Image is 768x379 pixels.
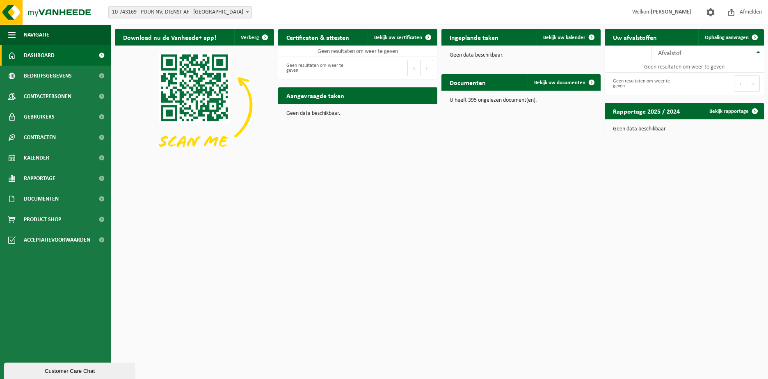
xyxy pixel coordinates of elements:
[407,60,421,76] button: Previous
[421,60,433,76] button: Next
[24,86,71,107] span: Contactpersonen
[747,75,760,92] button: Next
[441,29,507,45] h2: Ingeplande taken
[658,50,681,57] span: Afvalstof
[605,103,688,119] h2: Rapportage 2025 / 2024
[705,35,749,40] span: Ophaling aanvragen
[241,35,259,40] span: Verberg
[24,148,49,168] span: Kalender
[24,66,72,86] span: Bedrijfsgegevens
[115,29,224,45] h2: Download nu de Vanheede+ app!
[282,59,354,77] div: Geen resultaten om weer te geven
[374,35,422,40] span: Bekijk uw certificaten
[24,209,61,230] span: Product Shop
[450,53,592,58] p: Geen data beschikbaar.
[278,87,352,103] h2: Aangevraagde taken
[24,25,49,45] span: Navigatie
[609,75,680,93] div: Geen resultaten om weer te geven
[698,29,763,46] a: Ophaling aanvragen
[115,46,274,165] img: Download de VHEPlus App
[734,75,747,92] button: Previous
[703,103,763,119] a: Bekijk rapportage
[24,107,55,127] span: Gebruikers
[450,98,592,103] p: U heeft 395 ongelezen document(en).
[537,29,600,46] a: Bekijk uw kalender
[108,6,252,18] span: 10-743169 - PUUR NV, DIENST AF - HALLE
[24,189,59,209] span: Documenten
[605,29,665,45] h2: Uw afvalstoffen
[286,111,429,116] p: Geen data beschikbaar.
[534,80,585,85] span: Bekijk uw documenten
[24,230,90,250] span: Acceptatievoorwaarden
[24,168,55,189] span: Rapportage
[4,361,137,379] iframe: chat widget
[651,9,692,15] strong: [PERSON_NAME]
[605,61,764,73] td: Geen resultaten om weer te geven
[24,127,56,148] span: Contracten
[278,46,437,57] td: Geen resultaten om weer te geven
[24,45,55,66] span: Dashboard
[234,29,273,46] button: Verberg
[543,35,585,40] span: Bekijk uw kalender
[528,74,600,91] a: Bekijk uw documenten
[613,126,756,132] p: Geen data beschikbaar
[441,74,494,90] h2: Documenten
[109,7,251,18] span: 10-743169 - PUUR NV, DIENST AF - HALLE
[278,29,357,45] h2: Certificaten & attesten
[368,29,437,46] a: Bekijk uw certificaten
